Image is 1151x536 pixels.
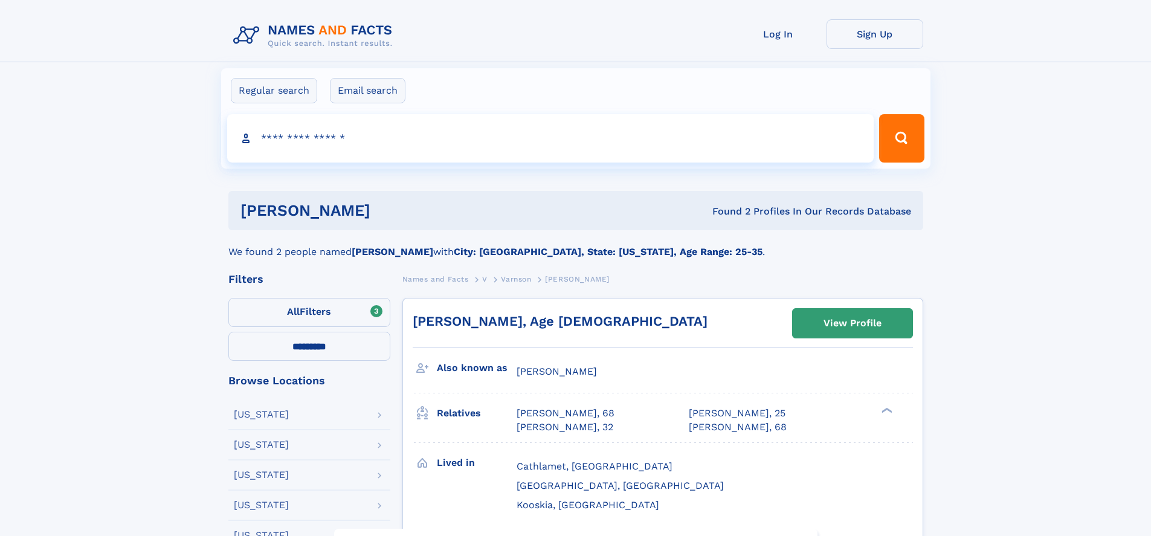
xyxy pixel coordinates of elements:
div: View Profile [824,309,882,337]
h3: Lived in [437,453,517,473]
a: Sign Up [827,19,923,49]
div: [US_STATE] [234,500,289,510]
a: Varnson [501,271,531,286]
b: City: [GEOGRAPHIC_DATA], State: [US_STATE], Age Range: 25-35 [454,246,762,257]
h3: Also known as [437,358,517,378]
div: Browse Locations [228,375,390,386]
span: Cathlamet, [GEOGRAPHIC_DATA] [517,460,672,472]
label: Email search [330,78,405,103]
div: We found 2 people named with . [228,230,923,259]
span: All [287,306,300,317]
button: Search Button [879,114,924,163]
h3: Relatives [437,403,517,424]
a: [PERSON_NAME], 68 [689,421,787,434]
a: [PERSON_NAME], 68 [517,407,614,420]
label: Regular search [231,78,317,103]
b: [PERSON_NAME] [352,246,433,257]
a: [PERSON_NAME], Age [DEMOGRAPHIC_DATA] [413,314,708,329]
div: ❯ [879,407,893,415]
span: Kooskia, [GEOGRAPHIC_DATA] [517,499,659,511]
a: [PERSON_NAME], 32 [517,421,613,434]
div: Filters [228,274,390,285]
img: Logo Names and Facts [228,19,402,52]
div: [US_STATE] [234,470,289,480]
span: V [482,275,488,283]
label: Filters [228,298,390,327]
span: [PERSON_NAME] [517,366,597,377]
span: [GEOGRAPHIC_DATA], [GEOGRAPHIC_DATA] [517,480,724,491]
a: Log In [730,19,827,49]
a: V [482,271,488,286]
a: [PERSON_NAME], 25 [689,407,785,420]
div: Found 2 Profiles In Our Records Database [541,205,911,218]
span: [PERSON_NAME] [545,275,610,283]
h1: [PERSON_NAME] [240,203,541,218]
div: [US_STATE] [234,410,289,419]
div: [US_STATE] [234,440,289,450]
span: Varnson [501,275,531,283]
a: View Profile [793,309,912,338]
input: search input [227,114,874,163]
a: Names and Facts [402,271,469,286]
